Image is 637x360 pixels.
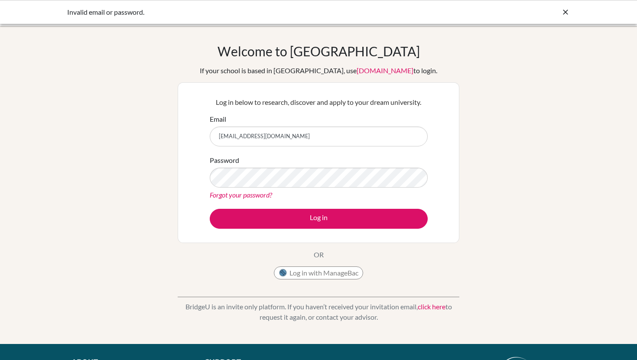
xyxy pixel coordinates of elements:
h1: Welcome to [GEOGRAPHIC_DATA] [218,43,420,59]
label: Password [210,155,239,165]
p: Log in below to research, discover and apply to your dream university. [210,97,428,107]
a: Forgot your password? [210,191,272,199]
div: Invalid email or password. [67,7,440,17]
label: Email [210,114,226,124]
p: BridgeU is an invite only platform. If you haven’t received your invitation email, to request it ... [178,302,459,322]
a: click here [418,302,445,311]
button: Log in with ManageBac [274,266,363,279]
button: Log in [210,209,428,229]
p: OR [314,250,324,260]
div: If your school is based in [GEOGRAPHIC_DATA], use to login. [200,65,437,76]
a: [DOMAIN_NAME] [357,66,413,75]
